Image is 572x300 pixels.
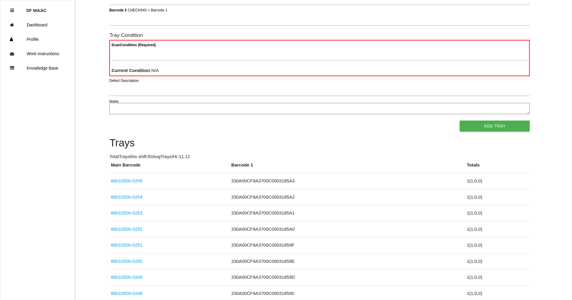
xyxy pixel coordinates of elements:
p: Total Trays this shift: 83 Avg Trays /Hr: 11.11 [109,153,530,160]
td: 1 ( 1 , 0 , 0 ) [465,253,530,269]
th: Main Barcode [109,162,230,173]
b: Scan Condition (Required) [111,43,156,47]
td: 330A00CF9A3700C00031859F [230,237,465,253]
a: 86010500-0255 [111,178,142,183]
a: 86010500-0254 [111,194,142,199]
td: 330A00CF9A3700C00031859E [230,253,465,269]
a: Work Instructions [0,46,75,61]
a: 86010500-0252 [111,226,142,232]
td: 1 ( 1 , 0 , 0 ) [465,189,530,205]
td: 330A00CF9A3700C0003185A3 [230,173,465,189]
td: 1 ( 1 , 0 , 0 ) [465,205,530,221]
label: Defect Description [109,78,139,83]
h6: Tray Condition [109,32,530,38]
td: 330A00CF9A3700C0003185A0 [230,221,465,237]
a: Dashboard [0,18,75,32]
a: 86010500-0250 [111,259,142,264]
td: 1 ( 1 , 0 , 0 ) [465,221,530,237]
td: 330A00CF9A3700C0003185A2 [230,189,465,205]
th: Barcode 1 [230,162,465,173]
span: : N/A [111,68,159,73]
td: 330A00CF9A3700C0003185A1 [230,205,465,221]
b: Barcode 2 [109,8,127,12]
a: Profile [0,32,75,46]
span: CHECKING = Barcode 1 [128,8,168,12]
th: Totals [465,162,530,173]
a: 86010500-0249 [111,274,142,280]
a: 86010500-0251 [111,242,142,247]
b: Current Condition [111,68,150,73]
div: Close [10,3,14,18]
label: Notes [109,99,119,104]
td: 1 ( 1 , 0 , 0 ) [465,173,530,189]
a: 86010500-0253 [111,210,142,215]
td: 1 ( 1 , 0 , 0 ) [465,269,530,286]
p: SF MAAC [26,3,47,13]
td: 330A00CF9A3700C00031859D [230,269,465,286]
a: Knowledge Base [0,61,75,75]
button: Add Tray [460,121,530,131]
h4: Trays [109,137,530,149]
td: 1 ( 1 , 0 , 0 ) [465,237,530,253]
a: 86010500-0248 [111,291,142,296]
